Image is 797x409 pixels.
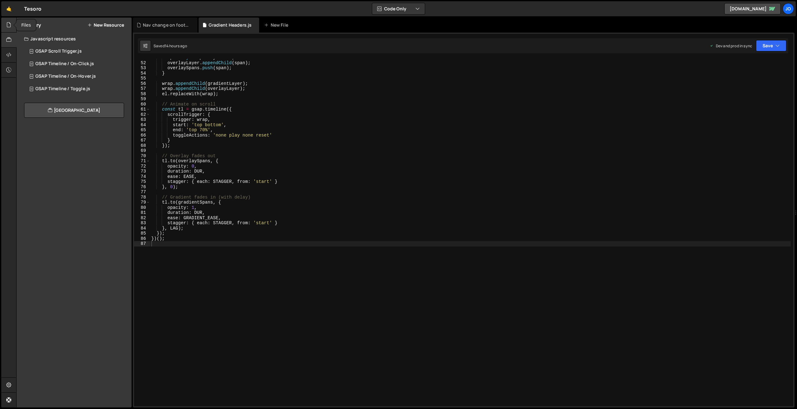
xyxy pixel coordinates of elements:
[724,3,781,14] a: [DOMAIN_NAME]
[134,215,150,221] div: 82
[16,19,36,31] div: Files
[134,231,150,236] div: 85
[134,184,150,190] div: 76
[134,65,150,71] div: 53
[24,70,132,83] div: 17308/43132.js
[24,103,124,118] a: [GEOGRAPHIC_DATA]
[783,3,794,14] a: Jo
[134,112,150,117] div: 62
[134,86,150,91] div: 57
[134,158,150,164] div: 71
[134,117,150,122] div: 63
[134,220,150,226] div: 83
[264,22,290,28] div: New File
[24,58,132,70] div: 17308/43131.js
[143,22,190,28] div: Nav change on footer entry.js
[134,81,150,86] div: 56
[1,1,17,16] a: 🤙
[35,74,96,79] div: GSAP Timeline / On-Hover.js
[134,138,150,143] div: 67
[134,241,150,246] div: 87
[134,91,150,97] div: 58
[756,40,786,51] button: Save
[35,61,94,67] div: GSAP Timeline / On-Click.js
[134,205,150,210] div: 80
[134,169,150,174] div: 73
[134,189,150,195] div: 77
[134,122,150,128] div: 64
[154,43,187,49] div: Saved
[134,179,150,184] div: 75
[372,3,425,14] button: Code Only
[134,164,150,169] div: 72
[134,71,150,76] div: 54
[35,86,90,92] div: GSAP Timeline / Toggle.js
[24,5,41,13] div: Tesoro
[134,236,150,241] div: 86
[24,45,132,58] div: 17308/43130.js
[134,153,150,159] div: 70
[134,127,150,133] div: 65
[17,33,132,45] div: Javascript resources
[134,96,150,102] div: 59
[165,43,187,49] div: 14 hours ago
[24,83,132,95] div: 17308/43134.js
[134,143,150,148] div: 68
[134,174,150,179] div: 74
[134,60,150,66] div: 52
[209,22,252,28] div: Gradient Headers.js
[134,76,150,81] div: 55
[134,133,150,138] div: 66
[134,200,150,205] div: 79
[134,195,150,200] div: 78
[134,210,150,215] div: 81
[134,102,150,107] div: 60
[710,43,752,49] div: Dev and prod in sync
[35,49,82,54] div: GSAP Scroll Trigger.js
[134,226,150,231] div: 84
[134,107,150,112] div: 61
[87,23,124,28] button: New Resource
[134,148,150,153] div: 69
